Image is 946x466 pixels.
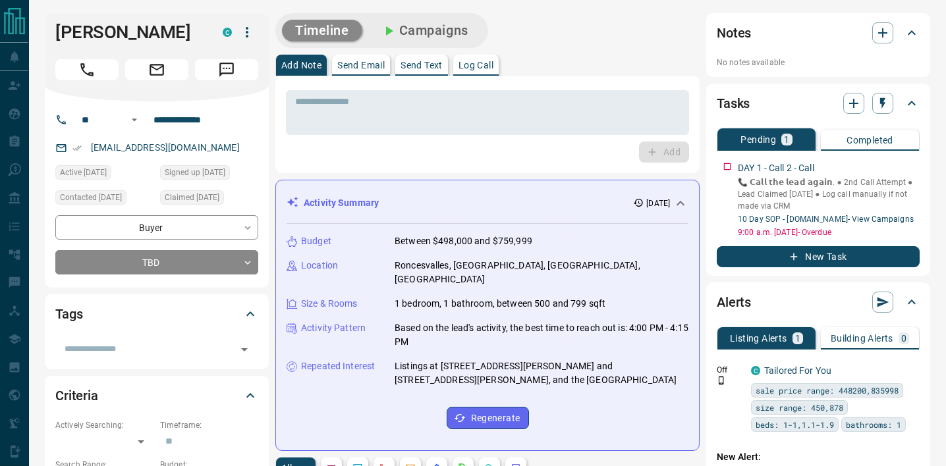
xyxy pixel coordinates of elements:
h2: Notes [717,22,751,43]
p: 1 [784,135,789,144]
p: No notes available [717,57,920,68]
svg: Push Notification Only [717,376,726,385]
span: size range: 450,878 [756,401,843,414]
span: Signed up [DATE] [165,166,225,179]
span: beds: 1-1,1.1-1.9 [756,418,834,431]
button: New Task [717,246,920,267]
p: DAY 1 - Call 2 - Call [738,161,814,175]
div: Criteria [55,380,258,411]
span: Contacted [DATE] [60,191,122,204]
div: Tags [55,298,258,330]
div: condos.ca [223,28,232,37]
div: Notes [717,17,920,49]
h2: Criteria [55,385,98,406]
h2: Alerts [717,292,751,313]
p: 1 bedroom, 1 bathroom, between 500 and 799 sqft [395,297,605,311]
div: Sun Jul 13 2025 [160,165,258,184]
span: sale price range: 448200,835998 [756,384,899,397]
div: condos.ca [751,366,760,375]
p: 9:00 a.m. [DATE] - Overdue [738,226,920,238]
p: Based on the lead's activity, the best time to reach out is: 4:00 PM - 4:15 PM [395,321,688,349]
p: Size & Rooms [301,297,358,311]
p: New Alert: [717,450,920,464]
svg: Email Verified [72,143,82,153]
h2: Tags [55,303,82,324]
h2: Tasks [717,93,750,114]
p: Timeframe: [160,419,258,431]
p: Listings at [STREET_ADDRESS][PERSON_NAME] and [STREET_ADDRESS][PERSON_NAME], and the [GEOGRAPHIC_... [395,359,688,387]
h1: [PERSON_NAME] [55,22,203,43]
p: Repeated Interest [301,359,375,373]
p: Log Call [459,61,493,70]
div: Sun Jul 13 2025 [55,190,153,209]
div: Tasks [717,88,920,119]
span: Call [55,59,119,80]
button: Regenerate [447,407,529,429]
p: Roncesvalles, [GEOGRAPHIC_DATA], [GEOGRAPHIC_DATA], [GEOGRAPHIC_DATA] [395,259,688,286]
p: Send Text [401,61,443,70]
button: Open [126,112,142,128]
p: Between $498,000 and $759,999 [395,234,532,248]
a: 10 Day SOP - [DOMAIN_NAME]- View Campaigns [738,215,914,224]
p: Send Email [337,61,385,70]
button: Timeline [282,20,362,41]
span: Active [DATE] [60,166,107,179]
span: Email [125,59,188,80]
div: Buyer [55,215,258,240]
button: Open [235,340,254,359]
p: Activity Pattern [301,321,366,335]
div: TBD [55,250,258,274]
a: [EMAIL_ADDRESS][DOMAIN_NAME] [91,142,240,153]
span: bathrooms: 1 [846,418,901,431]
p: Activity Summary [304,196,379,210]
div: Alerts [717,286,920,318]
span: Claimed [DATE] [165,191,219,204]
p: Pending [740,135,776,144]
p: Building Alerts [831,334,893,343]
p: Budget [301,234,331,248]
p: Completed [847,136,893,145]
p: Actively Searching: [55,419,153,431]
p: [DATE] [646,197,670,209]
button: Campaigns [368,20,482,41]
div: Sun Jul 13 2025 [160,190,258,209]
p: Off [717,364,743,376]
div: Activity Summary[DATE] [287,191,688,215]
p: Location [301,259,338,272]
a: Tailored For You [764,365,831,376]
p: 📞 𝗖𝗮𝗹𝗹 𝘁𝗵𝗲 𝗹𝗲𝗮𝗱 𝗮𝗴𝗮𝗶𝗻. ● 2nd Call Attempt ● Lead Claimed [DATE] ‎● Log call manually if not made ... [738,176,920,212]
div: Sun Jul 13 2025 [55,165,153,184]
p: Listing Alerts [730,334,787,343]
span: Message [195,59,258,80]
p: 1 [795,334,800,343]
p: 0 [901,334,906,343]
p: Add Note [281,61,321,70]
